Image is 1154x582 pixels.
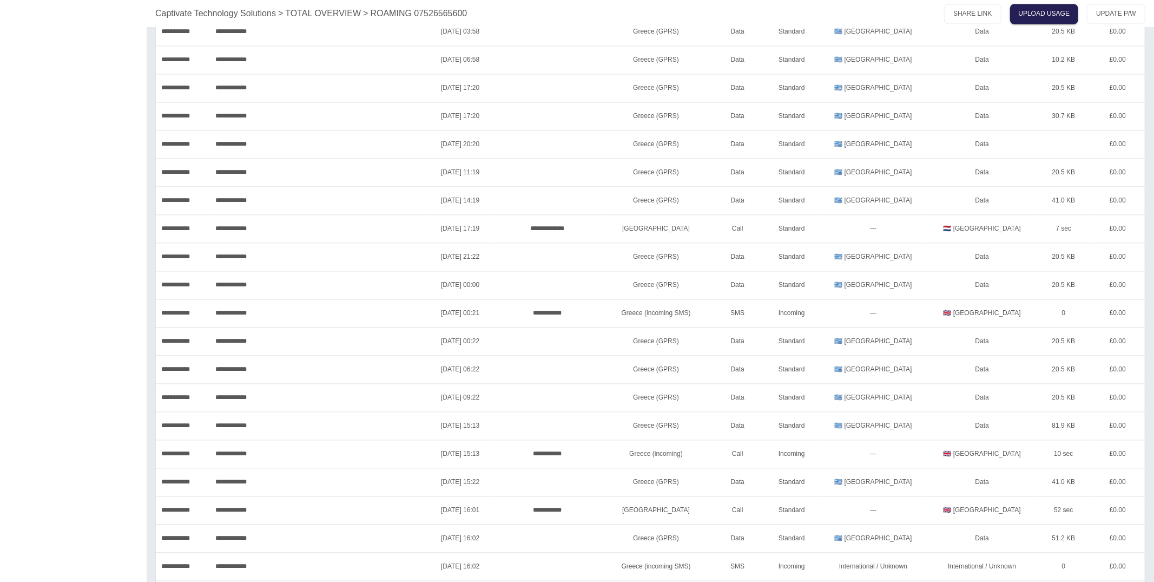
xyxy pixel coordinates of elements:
[928,552,1037,580] div: International / Unknown
[764,411,819,440] div: Standard
[819,45,927,74] div: 🇬🇷 Greece
[764,17,819,45] div: Standard
[428,440,493,468] div: 12/06/2025 15:13
[428,102,493,130] div: 10/06/2025 17:20
[819,440,927,468] div: ---
[1037,243,1091,271] div: 20.5 KB
[819,552,927,580] div: International / Unknown
[1091,355,1145,383] div: £0.00
[602,158,710,186] div: Greece (GPRS)
[1037,102,1091,130] div: 30.7 KB
[602,299,710,327] div: Greece (incoming SMS)
[1087,4,1145,24] button: UPDATE P/W
[819,327,927,355] div: 🇬🇷 Greece
[1091,271,1145,299] div: £0.00
[1037,496,1091,524] div: 52 sec
[371,7,467,20] a: ROAMING 07526565600
[428,383,493,411] div: 12/06/2025 09:22
[1091,440,1145,468] div: £0.00
[1037,158,1091,186] div: 20.5 KB
[285,7,361,20] a: TOTAL OVERVIEW
[1037,468,1091,496] div: 41.0 KB
[1091,496,1145,524] div: £0.00
[1091,214,1145,243] div: £0.00
[1037,186,1091,214] div: 41.0 KB
[710,243,764,271] div: Data
[819,468,927,496] div: 🇬🇷 Greece
[764,299,819,327] div: Incoming
[278,7,283,20] p: >
[363,7,368,20] p: >
[1037,17,1091,45] div: 20.5 KB
[155,7,276,20] a: Captivate Technology Solutions
[602,355,710,383] div: Greece (GPRS)
[1037,74,1091,102] div: 20.5 KB
[602,552,710,580] div: Greece (incoming SMS)
[928,440,1037,468] div: 🇬🇧 United Kingdom
[1091,158,1145,186] div: £0.00
[602,524,710,552] div: Greece (GPRS)
[710,299,764,327] div: SMS
[1091,327,1145,355] div: £0.00
[819,496,927,524] div: ---
[928,411,1037,440] div: Data
[710,17,764,45] div: Data
[602,327,710,355] div: Greece (GPRS)
[928,383,1037,411] div: Data
[1091,17,1145,45] div: £0.00
[1037,271,1091,299] div: 20.5 KB
[928,243,1037,271] div: Data
[602,214,710,243] div: Greece
[428,186,493,214] div: 11/06/2025 14:19
[1091,552,1145,580] div: £0.00
[764,186,819,214] div: Standard
[819,186,927,214] div: 🇬🇷 Greece
[1091,102,1145,130] div: £0.00
[710,45,764,74] div: Data
[764,102,819,130] div: Standard
[764,327,819,355] div: Standard
[428,355,493,383] div: 12/06/2025 06:22
[928,214,1037,243] div: 🇳🇱 Netherlands
[710,186,764,214] div: Data
[1091,468,1145,496] div: £0.00
[710,102,764,130] div: Data
[1037,355,1091,383] div: 20.5 KB
[928,468,1037,496] div: Data
[602,243,710,271] div: Greece (GPRS)
[819,102,927,130] div: 🇬🇷 Greece
[928,327,1037,355] div: Data
[428,130,493,158] div: 10/06/2025 20:20
[928,355,1037,383] div: Data
[710,327,764,355] div: Data
[428,74,493,102] div: 10/06/2025 17:20
[710,496,764,524] div: Call
[764,524,819,552] div: Standard
[928,524,1037,552] div: Data
[602,411,710,440] div: Greece (GPRS)
[1091,45,1145,74] div: £0.00
[928,271,1037,299] div: Data
[710,355,764,383] div: Data
[819,214,927,243] div: ---
[764,496,819,524] div: Standard
[819,271,927,299] div: 🇬🇷 Greece
[928,496,1037,524] div: 🇬🇧 United Kingdom
[602,17,710,45] div: Greece (GPRS)
[764,74,819,102] div: Standard
[710,271,764,299] div: Data
[710,74,764,102] div: Data
[428,524,493,552] div: 12/06/2025 16:02
[1091,130,1145,158] div: £0.00
[1091,243,1145,271] div: £0.00
[819,130,927,158] div: 🇬🇷 Greece
[428,214,493,243] div: 11/06/2025 17:19
[764,552,819,580] div: Incoming
[710,411,764,440] div: Data
[1091,411,1145,440] div: £0.00
[764,440,819,468] div: Incoming
[1037,327,1091,355] div: 20.5 KB
[819,158,927,186] div: 🇬🇷 Greece
[602,45,710,74] div: Greece (GPRS)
